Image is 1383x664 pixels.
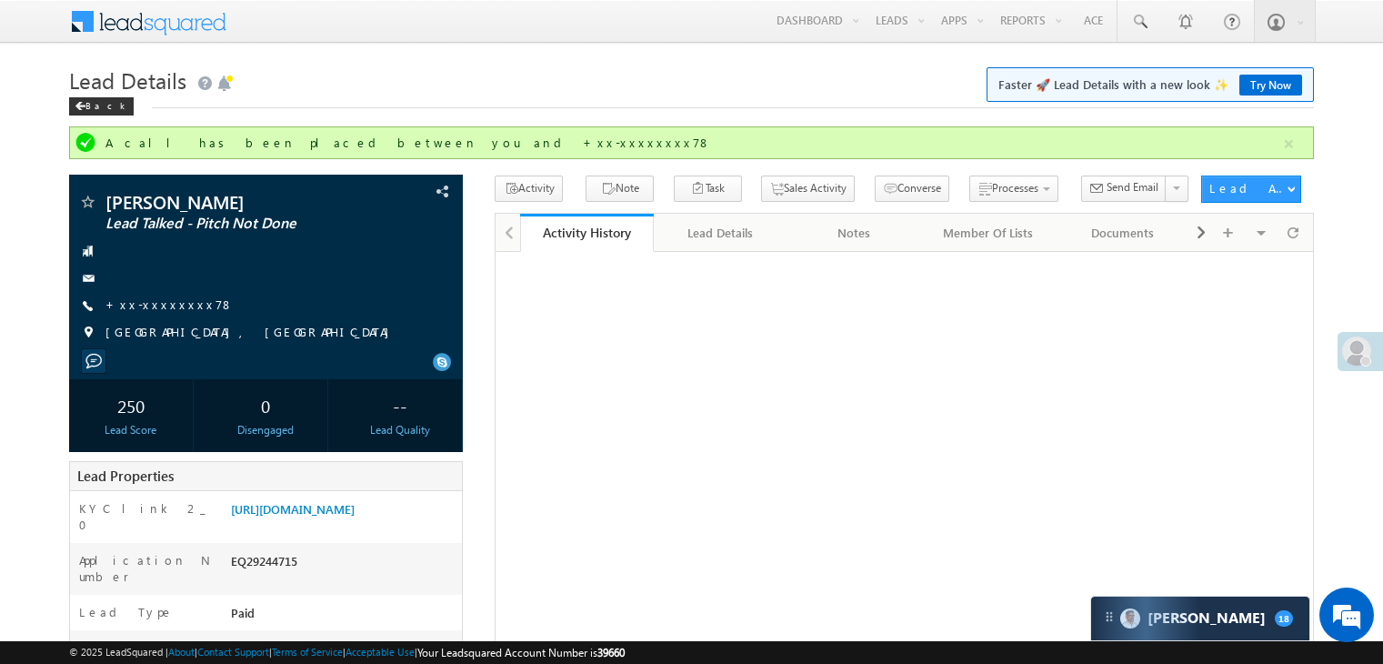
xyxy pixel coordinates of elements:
a: Back [69,96,143,112]
label: Lead Type [79,604,174,620]
div: A call has been placed between you and +xx-xxxxxxxx78 [105,135,1281,151]
label: KYC link 2_0 [79,500,212,533]
a: Activity History [520,214,654,252]
div: carter-dragCarter[PERSON_NAME]18 [1090,596,1310,641]
label: Owner [79,639,122,656]
button: Send Email [1081,176,1167,202]
div: Member Of Lists [937,222,1039,244]
a: Acceptable Use [346,646,415,658]
button: Note [586,176,654,202]
div: Disengaged [208,422,323,438]
button: Sales Activity [761,176,855,202]
span: Faster 🚀 Lead Details with a new look ✨ [998,75,1302,94]
span: 39660 [597,646,625,659]
label: Application Number [79,552,212,585]
div: Notes [803,222,906,244]
div: Lead Actions [1209,180,1287,196]
button: Task [674,176,742,202]
a: Documents [1057,214,1190,252]
div: Lead Score [74,422,188,438]
a: [URL][DOMAIN_NAME] [231,501,355,517]
div: Activity History [534,224,640,241]
span: [GEOGRAPHIC_DATA], [GEOGRAPHIC_DATA] [105,324,398,342]
a: Terms of Service [272,646,343,658]
span: Processes [992,181,1038,195]
span: Lead Properties [77,467,174,485]
span: Lead Details [69,65,186,95]
div: -- [343,388,457,422]
span: Your Leadsquared Account Number is [417,646,625,659]
span: © 2025 LeadSquared | | | | | [69,644,625,661]
div: Lead Quality [343,422,457,438]
div: Back [69,97,134,116]
div: Documents [1071,222,1174,244]
a: Try Now [1239,75,1302,96]
a: Contact Support [197,646,269,658]
a: Member Of Lists [922,214,1056,252]
div: 250 [74,388,188,422]
div: Paid [226,604,462,629]
div: Lead Details [668,222,771,244]
button: Lead Actions [1201,176,1301,203]
a: +xx-xxxxxxxx78 [105,297,234,312]
a: Lead Details [654,214,787,252]
span: [PERSON_NAME] [105,193,349,211]
button: Converse [875,176,949,202]
button: Processes [969,176,1058,202]
a: About [168,646,195,658]
span: Send Email [1107,179,1158,196]
span: 18 [1275,610,1293,627]
button: Activity [495,176,563,202]
a: Notes [788,214,922,252]
div: EQ29244715 [226,552,462,578]
span: Lead Talked - Pitch Not Done [105,215,349,233]
div: 0 [208,388,323,422]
